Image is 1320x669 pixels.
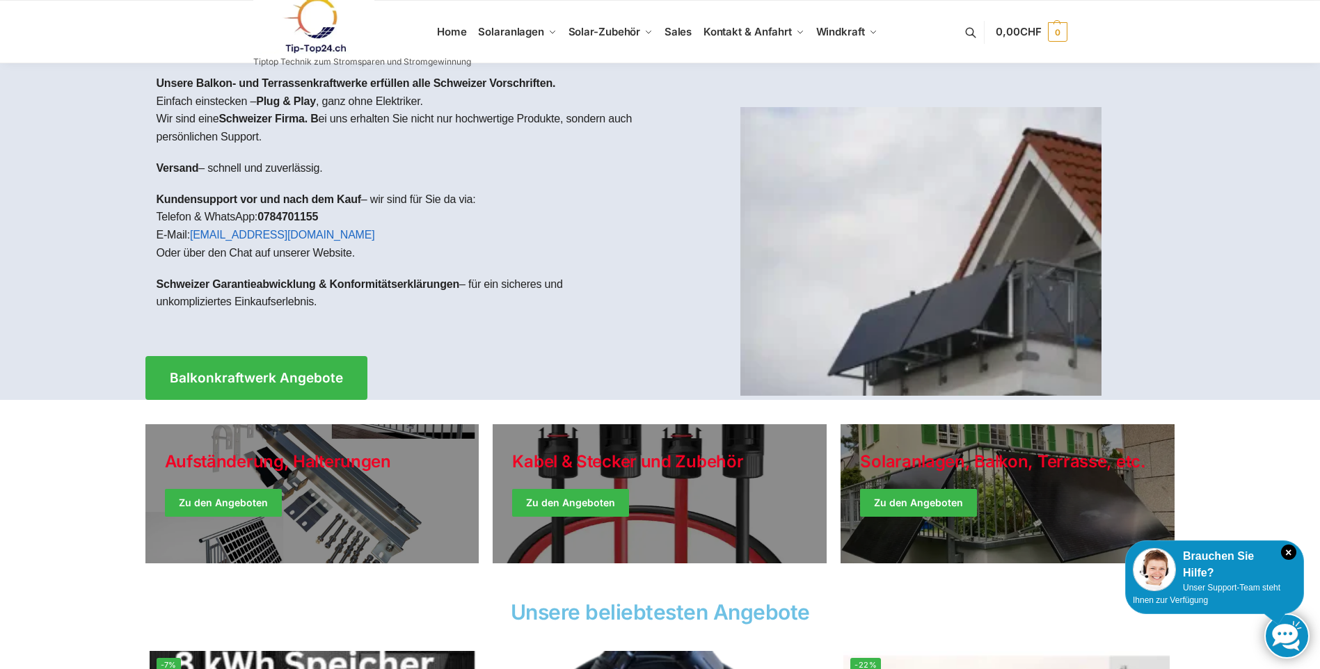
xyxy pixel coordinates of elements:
strong: Versand [157,162,199,174]
a: Windkraft [810,1,883,63]
a: Sales [658,1,697,63]
div: Brauchen Sie Hilfe? [1133,548,1296,581]
p: – schnell und zuverlässig. [157,159,649,177]
span: Balkonkraftwerk Angebote [170,371,343,385]
a: [EMAIL_ADDRESS][DOMAIN_NAME] [190,229,375,241]
a: Holiday Style [493,424,827,563]
span: Windkraft [816,25,865,38]
p: Tiptop Technik zum Stromsparen und Stromgewinnung [253,58,471,66]
a: 0,00CHF 0 [996,11,1067,53]
span: CHF [1020,25,1042,38]
strong: Schweizer Firma. B [218,113,318,124]
i: Schließen [1281,545,1296,560]
a: Solaranlagen [472,1,562,63]
img: Customer service [1133,548,1176,591]
p: – für ein sicheres und unkompliziertes Einkaufserlebnis. [157,275,649,311]
span: 0 [1048,22,1067,42]
h2: Unsere beliebtesten Angebote [145,602,1175,622]
strong: Unsere Balkon- und Terrassenkraftwerke erfüllen alle Schweizer Vorschriften. [157,77,556,89]
span: Kontakt & Anfahrt [703,25,792,38]
strong: Schweizer Garantieabwicklung & Konformitätserklärungen [157,278,460,290]
strong: Kundensupport vor und nach dem Kauf [157,193,361,205]
a: Balkonkraftwerk Angebote [145,356,367,400]
span: Unser Support-Team steht Ihnen zur Verfügung [1133,583,1280,605]
span: 0,00 [996,25,1041,38]
strong: Plug & Play [256,95,316,107]
strong: 0784701155 [257,211,318,223]
p: – wir sind für Sie da via: Telefon & WhatsApp: E-Mail: Oder über den Chat auf unserer Website. [157,191,649,261]
p: Wir sind eine ei uns erhalten Sie nicht nur hochwertige Produkte, sondern auch persönlichen Support. [157,110,649,145]
a: Solar-Zubehör [562,1,658,63]
img: Home 1 [740,107,1102,396]
a: Winter Jackets [841,424,1175,563]
a: Holiday Style [145,424,479,563]
span: Solaranlagen [478,25,544,38]
a: Kontakt & Anfahrt [697,1,810,63]
div: Einfach einstecken – , ganz ohne Elektriker. [145,63,660,335]
span: Sales [665,25,692,38]
span: Solar-Zubehör [568,25,641,38]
